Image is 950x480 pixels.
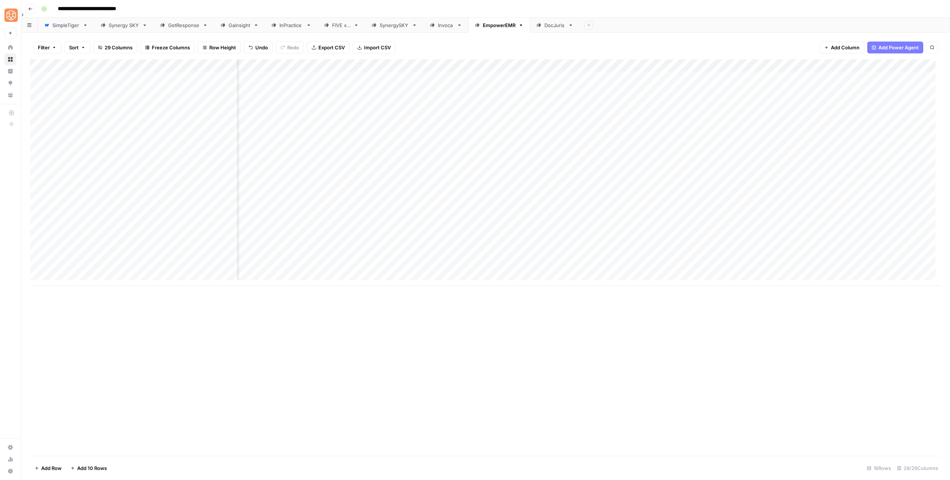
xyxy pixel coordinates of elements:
div: FIVE x 5 [332,22,351,29]
a: SimpleTiger [38,18,94,33]
button: Redo [276,42,304,53]
a: Opportunities [4,77,16,89]
a: EmpowerEMR [468,18,530,33]
button: Sort [64,42,90,53]
button: Import CSV [353,42,396,53]
span: Add Row [41,464,62,472]
button: Workspace: SimpleTiger [4,6,16,24]
span: Freeze Columns [152,44,190,51]
div: SimpleTiger [52,22,80,29]
div: 28/29 Columns [894,462,941,474]
a: Synergy SKY [94,18,154,33]
button: Add Power Agent [867,42,923,53]
span: Undo [255,44,268,51]
div: DocJuris [544,22,565,29]
a: Usage [4,453,16,465]
span: Sort [69,44,79,51]
a: Insights [4,65,16,77]
a: InPractice [265,18,318,33]
a: Invoca [423,18,468,33]
div: GetResponse [168,22,200,29]
a: FIVE x 5 [318,18,365,33]
a: SynergySKY [365,18,423,33]
div: SynergySKY [380,22,409,29]
button: Add Column [819,42,864,53]
a: Settings [4,441,16,453]
button: 29 Columns [93,42,137,53]
button: Add 10 Rows [66,462,111,474]
button: Freeze Columns [140,42,195,53]
div: EmpowerEMR [483,22,515,29]
button: Export CSV [307,42,350,53]
span: Add Column [831,44,859,51]
img: SimpleTiger Logo [4,9,18,22]
button: Undo [244,42,273,53]
button: Row Height [198,42,241,53]
button: Add Row [30,462,66,474]
span: Row Height [209,44,236,51]
a: Your Data [4,89,16,101]
span: Add Power Agent [878,44,919,51]
span: 29 Columns [105,44,132,51]
a: Gainsight [214,18,265,33]
div: Gainsight [229,22,250,29]
div: Invoca [438,22,454,29]
a: DocJuris [530,18,580,33]
button: Filter [33,42,61,53]
a: Browse [4,53,16,65]
button: Help + Support [4,465,16,477]
span: Export CSV [318,44,345,51]
div: InPractice [279,22,303,29]
span: Add 10 Rows [77,464,107,472]
a: GetResponse [154,18,214,33]
a: Home [4,42,16,53]
span: Import CSV [364,44,391,51]
div: 16 Rows [864,462,894,474]
div: Synergy SKY [109,22,139,29]
span: Redo [287,44,299,51]
span: Filter [38,44,50,51]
